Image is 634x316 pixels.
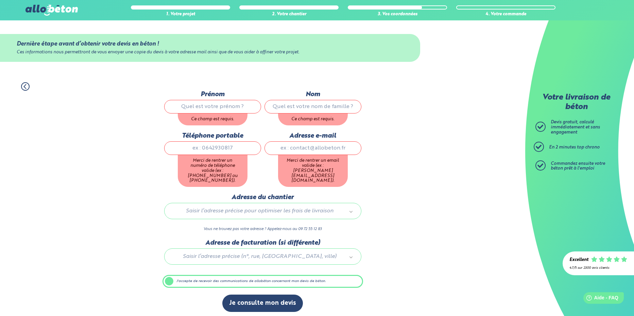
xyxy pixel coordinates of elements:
div: 2. Votre chantier [239,12,339,17]
div: 3. Vos coordonnées [348,12,447,17]
span: Saisir l’adresse précise pour optimiser les frais de livraison [174,207,345,215]
a: Saisir l’adresse précise pour optimiser les frais de livraison [171,207,354,215]
div: Ce champ est requis. [278,113,348,125]
label: Adresse du chantier [164,194,361,201]
input: Quel est votre prénom ? [164,100,261,113]
input: ex : 0642930817 [164,141,261,155]
label: Téléphone portable [164,132,261,140]
label: Adresse e-mail [264,132,361,140]
img: allobéton [25,5,78,16]
label: J'accepte de recevoir des communications de allobéton concernant mon devis de béton. [162,275,363,288]
div: Dernière étape avant d’obtenir votre devis en béton ! [17,41,403,47]
div: Ce champ est requis. [178,113,247,125]
label: Prénom [164,91,261,98]
div: Ces informations nous permettront de vous envoyer une copie du devis à votre adresse mail ainsi q... [17,50,403,55]
div: Merci de rentrer un numéro de téléphone valide (ex : [PHONE_NUMBER] ou [PHONE_NUMBER]). [178,155,247,187]
input: Quel est votre nom de famille ? [264,100,361,113]
button: Je consulte mon devis [222,295,303,312]
input: ex : contact@allobeton.fr [264,141,361,155]
div: Merci de rentrer un email valide (ex : [PERSON_NAME][EMAIL_ADDRESS][DOMAIN_NAME]). [278,155,348,187]
p: Vous ne trouvez pas votre adresse ? Appelez-nous au 09 72 55 12 83 [164,226,361,232]
div: 1. Votre projet [131,12,230,17]
div: 4. Votre commande [456,12,555,17]
iframe: Help widget launcher [573,289,627,309]
label: Nom [264,91,361,98]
